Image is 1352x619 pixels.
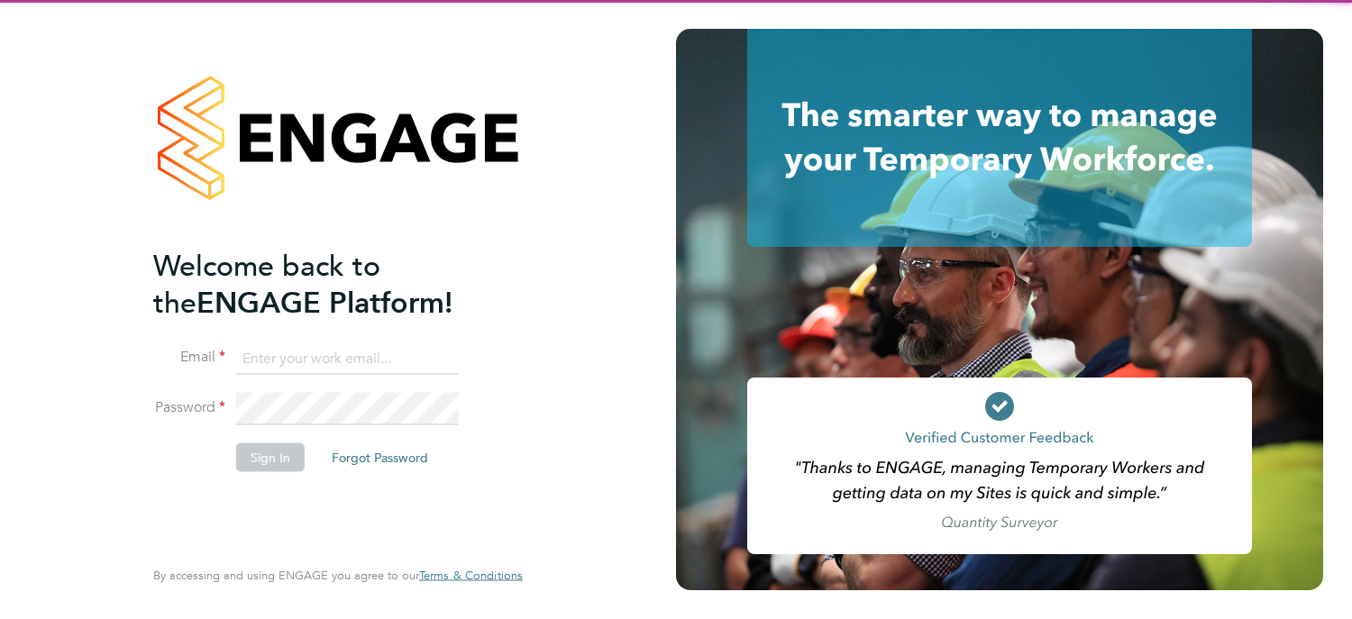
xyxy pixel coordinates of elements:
span: Terms & Conditions [419,568,523,583]
input: Enter your work email... [236,342,459,375]
button: Sign In [236,443,305,472]
span: Welcome back to the [153,248,380,320]
label: Email [153,348,225,367]
h2: ENGAGE Platform! [153,247,505,321]
label: Password [153,398,225,417]
button: Forgot Password [317,443,443,472]
a: Terms & Conditions [419,569,523,583]
span: By accessing and using ENGAGE you agree to our [153,568,523,583]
